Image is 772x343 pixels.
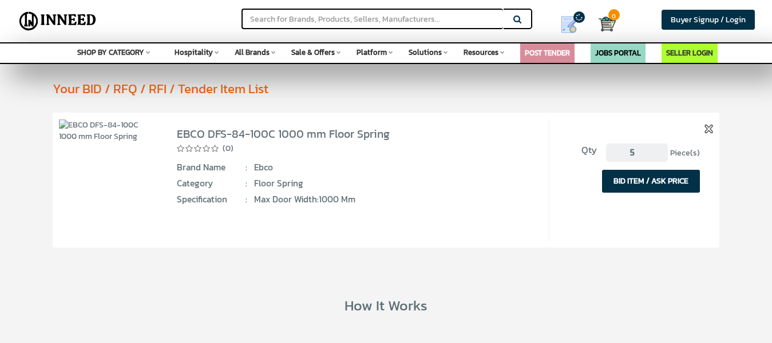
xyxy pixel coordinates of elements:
span: : [246,177,247,190]
span: Brand Name [177,161,247,174]
span: Platform [357,47,387,58]
div: How It Works [15,295,757,316]
span: : [246,161,247,174]
a: my Quotes [548,11,598,38]
img: Show My Quotes [560,16,577,33]
a: Cart 0 [599,11,606,37]
a: POST TENDER [525,47,570,58]
span: Qty [563,143,597,157]
span: Max Door Width:1000 mm [254,193,465,206]
span: Piece(s) [670,147,700,159]
span: Hospitality [175,47,213,58]
span: : [246,193,247,206]
img: Inneed.Market [15,7,100,35]
img: inneed-close-icon.png [704,125,713,133]
span: (0) [223,143,233,154]
input: Search for Brands, Products, Sellers, Manufacturers... [242,9,502,29]
a: JOBS PORTAL [595,47,641,58]
a: EBCO DFS-84-100C 1000 mm Floor Spring [177,125,390,142]
span: Floor Spring [254,177,465,190]
span: All Brands [235,47,270,58]
a: SELLER LOGIN [666,47,713,58]
a: Buyer Signup / Login [662,10,755,30]
button: BID ITEM / ASK PRICE [602,170,700,193]
span: Resources [464,47,498,58]
span: Sale & Offers [291,47,335,58]
span: Specification [177,193,247,206]
div: Your BID / RFQ / RFI / Tender Item List [53,79,757,98]
img: EBCO DFS-84-100C 1000 mm Floor Spring [59,119,157,142]
span: Category [177,177,247,190]
span: 0 [608,9,620,21]
span: SHOP BY CATEGORY [77,47,144,58]
span: Solutions [409,47,442,58]
span: Ebco [254,161,465,174]
span: Buyer Signup / Login [671,14,746,26]
img: Cart [599,15,616,33]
